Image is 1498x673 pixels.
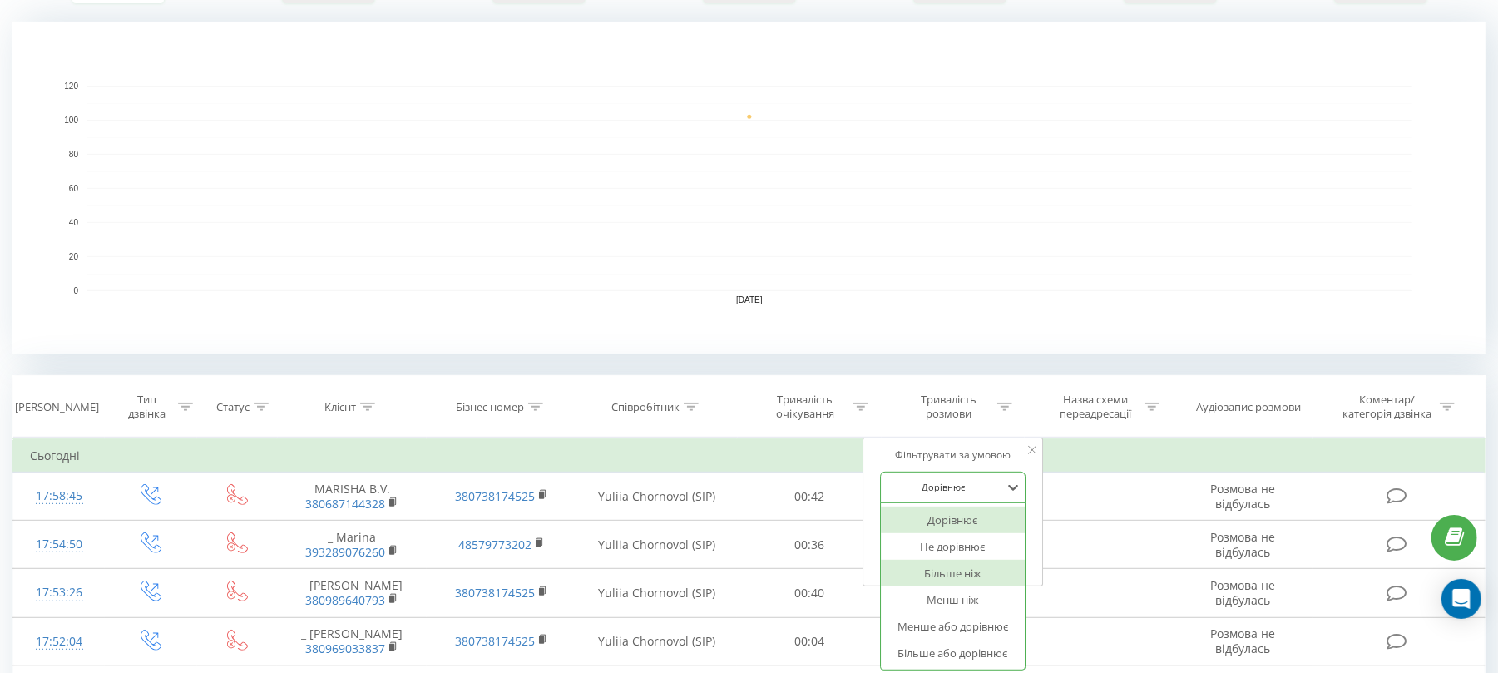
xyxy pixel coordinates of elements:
div: Коментар/категорія дзвінка [1338,393,1436,421]
a: 380989640793 [305,592,385,608]
div: 17:54:50 [30,528,88,561]
svg: A chart. [12,22,1486,354]
text: 120 [64,82,78,91]
td: Yuliia Chornovol (SIP) [576,521,738,569]
text: 100 [64,116,78,125]
div: Open Intercom Messenger [1441,579,1481,619]
div: Менше або дорівнює [881,613,1026,640]
div: Дорівнює [881,507,1026,533]
td: Yuliia Chornovol (SIP) [576,473,738,521]
div: 17:52:04 [30,626,88,658]
td: _ Marina [277,521,427,569]
div: 17:53:26 [30,577,88,609]
div: Фільтрувати за умовою [880,447,1026,463]
text: 60 [69,184,79,193]
span: Розмова не відбулась [1211,481,1276,512]
div: Статус [216,400,250,414]
td: Сьогодні [13,439,1486,473]
td: _ [PERSON_NAME] [277,569,427,617]
a: 380969033837 [305,641,385,656]
a: 393289076260 [305,544,385,560]
td: 00:36 [737,521,881,569]
span: Розмова не відбулась [1211,577,1276,608]
a: 380738174525 [455,585,535,601]
td: 00:42 [737,473,881,521]
a: 380687144328 [305,496,385,512]
text: 80 [69,150,79,159]
a: 380738174525 [455,633,535,649]
td: 00:40 [737,569,881,617]
td: Yuliia Chornovol (SIP) [576,569,738,617]
div: Клієнт [324,400,356,414]
div: Тривалість очікування [760,393,849,421]
td: 00:04 [737,617,881,666]
a: 380738174525 [455,488,535,504]
div: Назва схеми переадресації [1051,393,1140,421]
td: Yuliia Chornovol (SIP) [576,617,738,666]
div: Аудіозапис розмови [1196,400,1301,414]
span: Розмова не відбулась [1211,529,1276,560]
div: Більше або дорівнює [881,640,1026,666]
div: Тип дзвінка [120,393,174,421]
div: Більше ніж [881,560,1026,586]
div: Тривалість розмови [904,393,993,421]
div: Бізнес номер [456,400,524,414]
td: MARISHA B.V. [277,473,427,521]
div: [PERSON_NAME] [15,400,99,414]
a: 48579773202 [458,537,531,552]
text: [DATE] [736,296,763,305]
td: _ [PERSON_NAME] [277,617,427,666]
div: Менш ніж [881,586,1026,613]
div: 17:58:45 [30,480,88,512]
text: 40 [69,218,79,227]
div: Співробітник [611,400,680,414]
div: Не дорівнює [881,533,1026,560]
span: Розмова не відбулась [1211,626,1276,656]
text: 20 [69,252,79,261]
text: 0 [73,286,78,295]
